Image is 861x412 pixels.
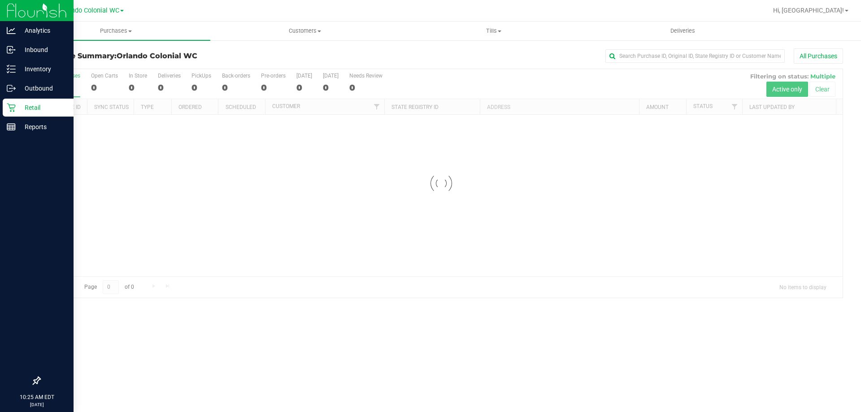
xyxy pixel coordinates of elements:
[399,22,588,40] a: Tills
[16,64,70,74] p: Inventory
[211,27,399,35] span: Customers
[16,102,70,113] p: Retail
[7,65,16,74] inline-svg: Inventory
[4,1,7,9] span: 1
[400,27,587,35] span: Tills
[22,27,210,35] span: Purchases
[605,49,785,63] input: Search Purchase ID, Original ID, State Registry ID or Customer Name...
[16,83,70,94] p: Outbound
[22,22,210,40] a: Purchases
[16,44,70,55] p: Inbound
[794,48,843,64] button: All Purchases
[16,121,70,132] p: Reports
[117,52,197,60] span: Orlando Colonial WC
[16,25,70,36] p: Analytics
[59,7,119,14] span: Orlando Colonial WC
[7,26,16,35] inline-svg: Analytics
[4,393,70,401] p: 10:25 AM EDT
[7,122,16,131] inline-svg: Reports
[7,45,16,54] inline-svg: Inbound
[7,103,16,112] inline-svg: Retail
[658,27,707,35] span: Deliveries
[773,7,844,14] span: Hi, [GEOGRAPHIC_DATA]!
[7,84,16,93] inline-svg: Outbound
[39,52,307,60] h3: Purchase Summary:
[210,22,399,40] a: Customers
[4,401,70,408] p: [DATE]
[588,22,777,40] a: Deliveries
